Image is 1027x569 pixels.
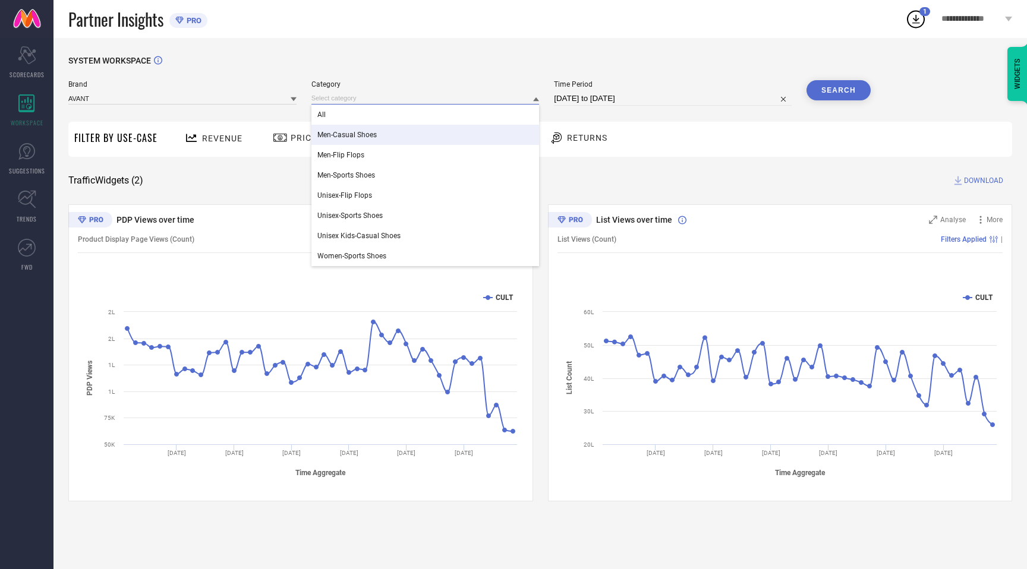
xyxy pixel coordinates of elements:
[311,92,540,105] input: Select category
[317,232,401,240] span: Unisex Kids-Casual Shoes
[317,110,326,119] span: All
[78,235,194,244] span: Product Display Page Views (Count)
[10,70,45,79] span: SCORECARDS
[317,252,386,260] span: Women-Sports Shoes
[311,145,540,165] div: Men-Flip Flops
[584,375,594,382] text: 40L
[86,361,94,396] tspan: PDP Views
[9,166,45,175] span: SUGGESTIONS
[584,441,594,448] text: 20L
[987,216,1003,224] span: More
[940,216,966,224] span: Analyse
[311,105,540,125] div: All
[317,191,372,200] span: Unisex-Flip Flops
[282,450,301,456] text: [DATE]
[975,293,993,302] text: CULT
[567,133,607,143] span: Returns
[929,216,937,224] svg: Zoom
[905,8,927,30] div: Open download list
[295,469,346,477] tspan: Time Aggregate
[311,206,540,226] div: Unisex-Sports Shoes
[934,450,953,456] text: [DATE]
[21,263,33,271] span: FWD
[496,293,513,302] text: CULT
[116,215,194,225] span: PDP Views over time
[941,235,987,244] span: Filters Applied
[202,134,242,143] span: Revenue
[68,80,297,88] span: Brand
[964,175,1003,186] span: DOWNLOAD
[584,408,594,415] text: 30L
[554,91,792,106] input: Select time period
[104,441,115,448] text: 50K
[807,80,871,100] button: Search
[311,165,540,185] div: Men-Sports Shoes
[168,450,186,456] text: [DATE]
[108,336,115,342] text: 2L
[774,469,825,477] tspan: Time Aggregate
[317,151,364,159] span: Men-Flip Flops
[225,450,244,456] text: [DATE]
[68,175,143,186] span: Traffic Widgets ( 2 )
[819,450,837,456] text: [DATE]
[17,214,37,223] span: TRENDS
[108,362,115,368] text: 1L
[311,246,540,266] div: Women-Sports Shoes
[548,212,592,230] div: Premium
[68,212,112,230] div: Premium
[565,361,574,394] tspan: List Count
[557,235,616,244] span: List Views (Count)
[704,450,722,456] text: [DATE]
[11,118,43,127] span: WORKSPACE
[108,309,115,315] text: 2L
[108,388,115,395] text: 1L
[554,80,792,88] span: Time Period
[311,226,540,246] div: Unisex Kids-Casual Shoes
[311,125,540,145] div: Men-Casual Shoes
[68,7,163,31] span: Partner Insights
[584,309,594,315] text: 60L
[317,211,383,220] span: Unisex-Sports Shoes
[455,450,473,456] text: [DATE]
[291,133,327,143] span: Pricing
[317,171,375,179] span: Men-Sports Shoes
[584,342,594,349] text: 50L
[923,8,927,15] span: 1
[761,450,780,456] text: [DATE]
[596,215,672,225] span: List Views over time
[104,415,115,421] text: 75K
[74,131,157,145] span: Filter By Use-Case
[184,16,201,25] span: PRO
[317,131,377,139] span: Men-Casual Shoes
[311,80,540,88] span: Category
[646,450,664,456] text: [DATE]
[397,450,415,456] text: [DATE]
[311,185,540,206] div: Unisex-Flip Flops
[877,450,895,456] text: [DATE]
[340,450,358,456] text: [DATE]
[68,56,151,65] span: SYSTEM WORKSPACE
[1001,235,1003,244] span: |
